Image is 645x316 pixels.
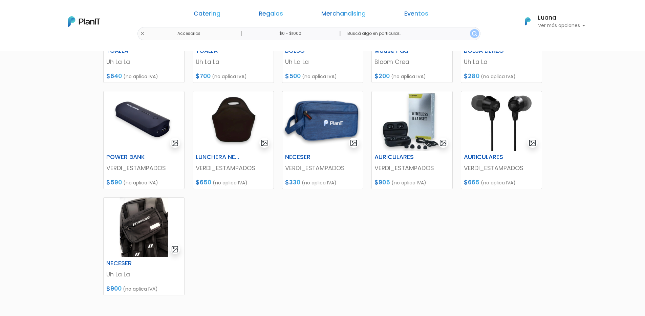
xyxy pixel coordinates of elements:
p: Ver más opciones [538,23,585,28]
h6: BOLSA LIENZO [460,47,515,54]
p: Uh La La [196,58,271,66]
p: VERDI_ESTAMPADOS [196,164,271,173]
span: (no aplica IVA) [302,73,337,80]
p: | [240,29,242,38]
span: J [68,41,82,54]
span: (no aplica IVA) [212,73,247,80]
img: PlanIt Logo [520,14,535,29]
a: gallery-light AURICULARES VERDI_ESTAMPADOS $665 (no aplica IVA) [461,91,542,189]
span: (no aplica IVA) [123,286,158,292]
p: Uh La La [285,58,360,66]
span: (no aplica IVA) [481,179,516,186]
img: user_d58e13f531133c46cb30575f4d864daf.jpeg [61,34,75,47]
span: (no aplica IVA) [391,73,426,80]
p: Ya probaste PlanitGO? Vas a poder automatizarlas acciones de todo el año. Escribinos para saber más! [24,62,113,85]
img: user_04fe99587a33b9844688ac17b531be2b.png [55,41,68,54]
img: PlanIt Logo [68,16,100,27]
img: thumb_2000___2000-Photoroom_-_2024-09-26T152218.171.jpg [461,91,542,151]
h6: NECESER [102,260,158,267]
span: (no aplica IVA) [123,73,158,80]
img: thumb_Captura_de_pantalla_2024-08-21_122816.png [104,91,184,151]
span: $650 [196,178,211,186]
img: gallery-light [171,139,179,147]
a: gallery-light NECESER Uh La La $900 (no aplica IVA) [103,197,185,295]
img: gallery-light [171,245,179,253]
img: gallery-light [439,139,447,147]
p: | [339,29,341,38]
a: Catering [194,11,220,19]
h6: TOALLA [192,47,247,54]
img: gallery-light [350,139,358,147]
span: $280 [464,72,479,80]
p: VERDI_ESTAMPADOS [464,164,539,173]
img: close-6986928ebcb1d6c9903e3b54e860dbc4d054630f23adef3a32610726dff6a82b.svg [140,31,145,36]
a: gallery-light LUNCHERA NEOPRENO VERDI_ESTAMPADOS $650 (no aplica IVA) [193,91,274,189]
input: Buscá algo en particular.. [342,27,480,40]
i: keyboard_arrow_down [105,51,115,62]
p: Uh La La [464,58,539,66]
h6: NECESER [281,154,337,161]
img: thumb_Captura_de_pantalla_2025-03-13_160043.png [282,91,363,151]
a: Eventos [404,11,428,19]
h6: POWER BANK [102,154,158,161]
i: send [115,101,129,110]
span: $200 [374,72,390,80]
img: gallery-light [260,139,268,147]
span: $900 [106,285,122,293]
p: VERDI_ESTAMPADOS [285,164,360,173]
h6: AURICULARES [370,154,426,161]
h6: TOALLA [102,47,158,54]
span: $640 [106,72,122,80]
div: PLAN IT Ya probaste PlanitGO? Vas a poder automatizarlas acciones de todo el año. Escribinos para... [18,47,119,90]
span: (no aplica IVA) [302,179,337,186]
img: thumb_Dise%C3%B1o_sin_t%C3%ADtulo_-_2024-12-05T122852.989.png [104,198,184,257]
a: gallery-light NECESER VERDI_ESTAMPADOS $330 (no aplica IVA) [282,91,363,189]
img: thumb_2000___2000-Photoroom_-_2024-09-26T151445.129.jpg [372,91,452,151]
h6: Mouse Pad [370,47,426,54]
a: Regalos [259,11,283,19]
span: $905 [374,178,390,186]
p: VERDI_ESTAMPADOS [106,164,181,173]
span: (no aplica IVA) [481,73,516,80]
span: (no aplica IVA) [391,179,426,186]
img: gallery-light [529,139,536,147]
span: (no aplica IVA) [123,179,158,186]
h6: BOLSO [281,47,337,54]
h6: LUNCHERA NEOPRENO [192,154,247,161]
span: $590 [106,178,122,186]
a: Merchandising [321,11,366,19]
button: PlanIt Logo Luana Ver más opciones [516,13,585,30]
p: Uh La La [106,270,181,279]
a: gallery-light POWER BANK VERDI_ESTAMPADOS $590 (no aplica IVA) [103,91,185,189]
span: $665 [464,178,479,186]
span: $700 [196,72,211,80]
div: J [18,41,119,54]
span: (no aplica IVA) [213,179,248,186]
p: VERDI_ESTAMPADOS [374,164,450,173]
i: insert_emoticon [103,101,115,110]
h6: AURICULARES [460,154,515,161]
span: $330 [285,178,300,186]
span: $500 [285,72,301,80]
a: gallery-light AURICULARES VERDI_ESTAMPADOS $905 (no aplica IVA) [371,91,453,189]
h6: Luana [538,15,585,21]
p: Bloom Crea [374,58,450,66]
strong: PLAN IT [24,55,43,61]
img: thumb_Captura_de_pantalla_2024-08-21_125216.png [193,91,274,151]
p: Uh La La [106,58,181,66]
img: search_button-432b6d5273f82d61273b3651a40e1bd1b912527efae98b1b7a1b2c0702e16a8d.svg [472,31,477,36]
span: ¡Escríbenos! [35,103,103,110]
